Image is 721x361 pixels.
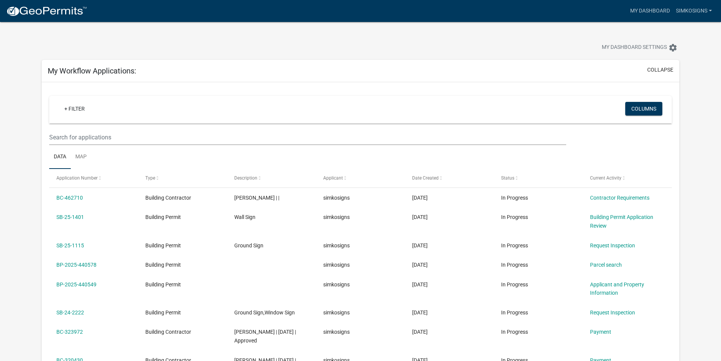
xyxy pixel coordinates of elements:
[323,175,343,181] span: Applicant
[234,214,255,220] span: Wall Sign
[501,214,528,220] span: In Progress
[412,281,428,288] span: 06/24/2025
[412,309,428,316] span: 11/21/2024
[673,4,715,18] a: simkosigns
[56,214,84,220] a: SB-25-1401
[501,281,528,288] span: In Progress
[494,169,582,187] datatable-header-cell: Status
[234,195,279,201] span: MIKE Moreth | |
[501,175,514,181] span: Status
[145,262,181,268] span: Building Permit
[234,329,296,344] span: MIKE Moreth | 07/10/2025 | Approved
[71,145,91,169] a: Map
[590,214,653,229] a: Building Permit Application Review
[501,262,528,268] span: In Progress
[323,262,350,268] span: simkosigns
[590,329,611,335] a: Payment
[590,262,622,268] a: Parcel search
[625,102,662,116] button: Columns
[227,169,316,187] datatable-header-cell: Description
[145,329,191,335] span: Building Contractor
[501,242,528,248] span: In Progress
[412,214,428,220] span: 07/31/2025
[501,329,528,335] span: In Progress
[316,169,405,187] datatable-header-cell: Applicant
[405,169,494,187] datatable-header-cell: Date Created
[56,329,83,335] a: BC-323972
[56,242,84,248] a: SB-25-1115
[602,43,667,52] span: My Dashboard Settings
[412,262,428,268] span: 06/24/2025
[323,329,350,335] span: simkosigns
[590,281,644,296] a: Applicant and Property Information
[590,242,635,248] a: Request Inspection
[48,66,136,75] h5: My Workflow Applications:
[145,242,181,248] span: Building Permit
[323,309,350,316] span: simkosigns
[668,43,677,52] i: settings
[56,195,83,201] a: BC-462710
[323,281,350,288] span: simkosigns
[412,242,428,248] span: 06/25/2025
[56,281,97,288] a: BP-2025-440549
[590,195,649,201] a: Contractor Requirements
[138,169,227,187] datatable-header-cell: Type
[412,175,439,181] span: Date Created
[647,66,673,74] button: collapse
[590,175,621,181] span: Current Activity
[56,262,97,268] a: BP-2025-440578
[582,169,671,187] datatable-header-cell: Current Activity
[145,195,191,201] span: Building Contractor
[145,214,181,220] span: Building Permit
[590,309,635,316] a: Request Inspection
[49,169,138,187] datatable-header-cell: Application Number
[627,4,673,18] a: My Dashboard
[596,40,684,55] button: My Dashboard Settingssettings
[323,214,350,220] span: simkosigns
[234,242,263,248] span: Ground Sign
[58,102,91,116] a: + Filter
[145,309,181,316] span: Building Permit
[49,145,71,169] a: Data
[412,195,428,201] span: 08/12/2025
[501,195,528,201] span: In Progress
[501,309,528,316] span: In Progress
[323,242,350,248] span: simkosigns
[56,175,98,181] span: Application Number
[56,309,84,316] a: SB-24-2222
[145,175,155,181] span: Type
[234,175,257,181] span: Description
[145,281,181,288] span: Building Permit
[323,195,350,201] span: simkosigns
[49,130,566,145] input: Search for applications
[412,329,428,335] span: 10/15/2024
[234,309,295,316] span: Ground Sign,Window Sign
